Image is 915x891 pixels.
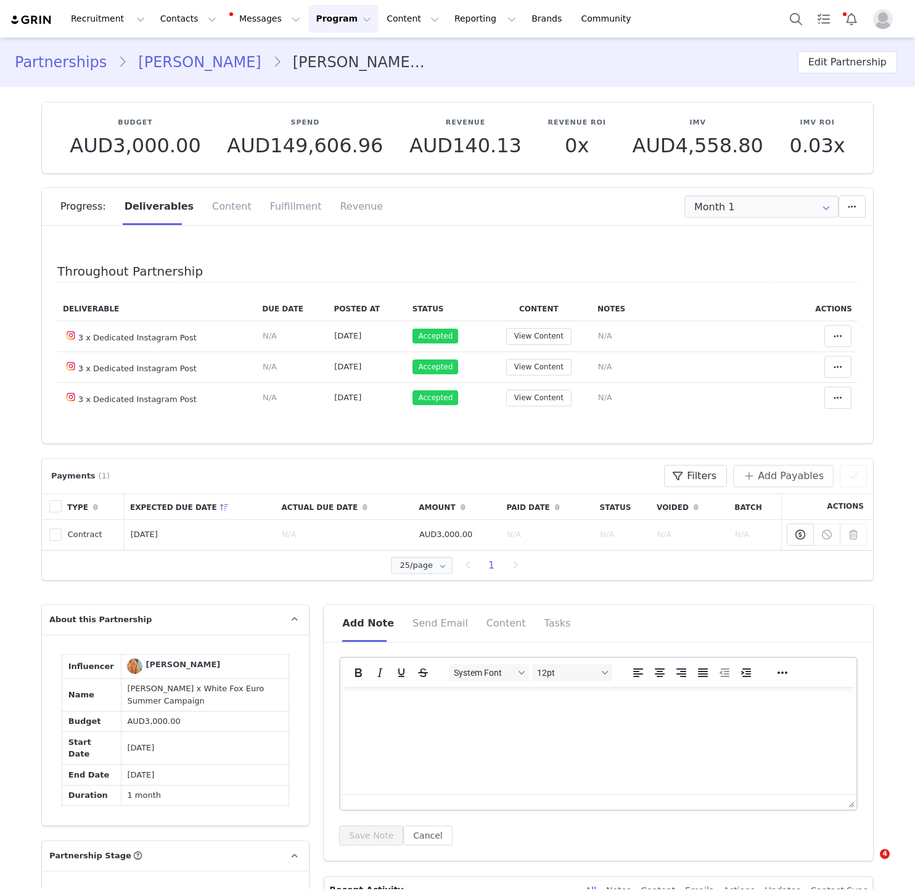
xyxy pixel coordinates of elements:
button: Notifications [838,5,865,33]
button: Strikethrough [412,664,433,681]
td: Influencer [62,654,121,678]
p: Budget [70,118,200,128]
p: Spend [227,118,383,128]
span: N/A [598,331,612,340]
span: N/A [263,362,277,371]
button: Underline [391,664,412,681]
a: Brands [524,5,573,33]
span: 4 [880,849,890,859]
span: [DATE] [334,362,361,371]
td: End Date [62,765,121,786]
span: Partnership Stage [49,850,131,862]
button: Font sizes [532,664,612,681]
p: 0x [548,134,606,157]
div: Progress: [60,188,115,225]
span: N/A [598,393,612,402]
a: Tasks [810,5,837,33]
button: Decrease indent [714,664,735,681]
td: N/A [501,519,594,550]
div: [PERSON_NAME] [146,659,220,671]
td: Budget [62,711,121,732]
span: Filters [687,469,716,483]
span: N/A [598,362,612,371]
span: About this Partnership [49,614,152,626]
p: IMV ROI [790,118,845,128]
img: instagram.svg [66,392,76,402]
h4: Throughout Partnership [57,265,858,282]
span: [DATE] [334,331,361,340]
a: [PERSON_NAME] [127,659,220,674]
div: Deliverables [115,188,203,225]
td: N/A [651,519,729,550]
th: Actions [781,493,874,520]
th: Status [594,493,652,520]
th: Content [486,297,592,321]
button: Recruitment [64,5,152,33]
th: Batch [729,493,781,520]
div: Revenue [330,188,383,225]
th: Posted At [329,297,407,321]
span: AUD3,000.00 [419,530,472,539]
div: Content [203,188,261,225]
th: Actions [792,297,858,321]
button: View Content [506,328,572,345]
button: Save Note [339,826,403,845]
li: 1 [480,557,503,574]
button: Italic [369,664,390,681]
button: Reveal or hide additional toolbar items [772,664,793,681]
span: AUD4,558.80 [633,134,763,157]
span: AUD149,606.96 [227,134,383,157]
th: Deliverable [57,297,256,321]
th: Amount [413,493,501,520]
iframe: Rich Text Area [340,687,856,794]
th: Actual Due Date [276,493,414,520]
span: AUD140.13 [409,134,522,157]
div: Fulfillment [261,188,331,225]
td: 3 x Dedicated Instagram Post [57,382,256,413]
a: Partnerships [15,51,118,73]
p: 0.03x [790,134,845,157]
span: 12pt [537,668,597,678]
span: Accepted [412,390,458,405]
span: Accepted [412,329,458,343]
button: Align center [649,664,670,681]
td: 1 month [121,785,289,806]
td: [DATE] [121,765,289,786]
button: View Content [506,359,572,376]
span: Tasks [544,617,571,629]
th: Type [62,493,125,520]
td: N/A [276,519,414,550]
th: Paid Date [501,493,594,520]
td: Start Date [62,732,121,765]
button: Bold [348,664,369,681]
span: AUD3,000.00 [70,134,200,157]
span: N/A [263,393,277,402]
img: Alexa Tiziani [127,659,142,674]
span: Accepted [412,359,458,374]
p: Revenue ROI [548,118,606,128]
th: Voided [651,493,729,520]
td: [PERSON_NAME] x White Fox Euro Summer Campaign [121,678,289,711]
button: Contacts [153,5,224,33]
div: Press the Up and Down arrow keys to resize the editor. [843,795,856,810]
a: [PERSON_NAME] [127,51,272,73]
p: Revenue [409,118,522,128]
td: Name [62,678,121,711]
button: Justify [692,664,713,681]
button: Cancel [403,826,452,845]
img: placeholder-profile.jpg [873,9,893,29]
p: IMV [633,118,763,128]
span: Content [486,617,526,629]
button: Program [308,5,379,33]
span: [DATE] [334,393,361,402]
button: Filters [664,465,727,487]
button: Align right [671,664,692,681]
th: Status [407,297,486,321]
button: Fonts [449,664,529,681]
input: Select [684,195,839,218]
span: N/A [263,331,277,340]
span: Send Email [412,617,468,629]
button: Increase indent [736,664,757,681]
th: Notes [592,297,792,321]
th: Due Date [256,297,328,321]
